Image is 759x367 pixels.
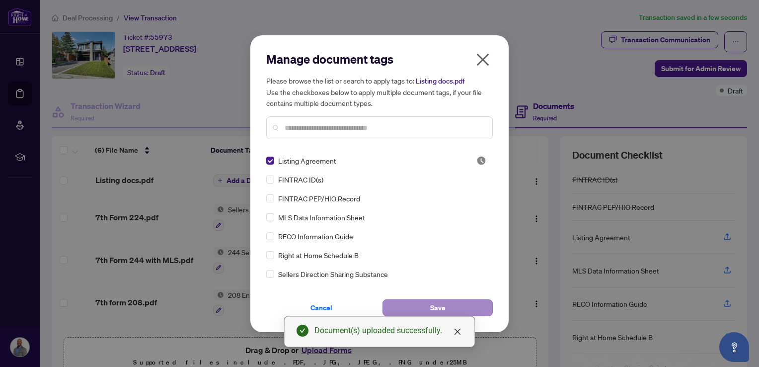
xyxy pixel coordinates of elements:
h5: Please browse the list or search to apply tags to: Use the checkboxes below to apply multiple doc... [266,75,493,108]
span: check-circle [297,325,308,337]
span: FINTRAC ID(s) [278,174,323,185]
span: RECO Information Guide [278,231,353,242]
span: MLS Data Information Sheet [278,212,365,223]
button: Save [382,299,493,316]
span: Listing docs.pdf [416,77,464,86]
button: Open asap [719,332,749,362]
a: Close [452,326,463,337]
span: FINTRAC PEP/HIO Record [278,193,360,204]
span: close [475,52,491,68]
span: Cancel [310,300,332,316]
div: Document(s) uploaded successfully. [314,325,462,337]
span: close [454,328,461,336]
span: Save [430,300,446,316]
span: Sellers Direction Sharing Substance [278,269,388,279]
img: status [476,156,486,166]
button: Cancel [266,299,377,316]
span: Pending Review [476,156,486,166]
h2: Manage document tags [266,51,493,67]
span: Right at Home Schedule B [278,250,359,261]
span: Listing Agreement [278,155,336,166]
